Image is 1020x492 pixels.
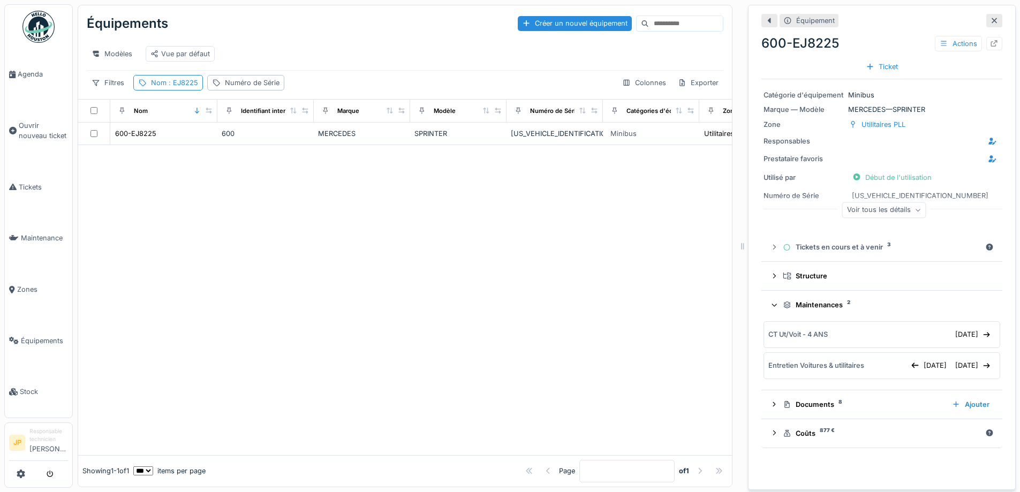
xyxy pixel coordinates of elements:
div: 600-EJ8225 [761,34,1002,53]
div: MERCEDES [318,128,406,139]
div: Minibus [610,128,637,139]
div: Modèle [434,107,456,116]
div: [DATE] [951,358,995,373]
div: Modèles [87,46,137,62]
a: Maintenance [5,213,72,264]
div: Début de l'utilisation [848,170,936,185]
a: Agenda [5,49,72,100]
li: JP [9,435,25,451]
div: Utilitaires PLL [704,128,748,139]
span: : EJ8225 [167,79,198,87]
div: Colonnes [617,75,671,90]
img: Badge_color-CXgf-gQk.svg [22,11,55,43]
strong: of 1 [679,466,689,476]
div: Coûts [783,428,981,438]
div: Identifiant interne [241,107,293,116]
div: 600-EJ8225 [115,128,156,139]
div: Vue par défaut [150,49,210,59]
span: Tickets [19,182,68,192]
div: Responsables [764,136,844,146]
div: Voir tous les détails [842,202,926,218]
div: Utilitaires PLL [862,119,905,130]
div: Catégories d'équipement [626,107,701,116]
div: [US_VEHICLE_IDENTIFICATION_NUMBER] [852,191,988,201]
div: Marque [337,107,359,116]
div: 600 [222,128,309,139]
a: Tickets [5,162,72,213]
div: Documents [783,399,943,410]
span: Équipements [21,336,68,346]
summary: Tickets en cours et à venir3 [766,238,998,258]
div: Prestataire favoris [764,154,844,164]
div: Numéro de Série [530,107,579,116]
div: Page [559,466,575,476]
a: Ouvrir nouveau ticket [5,100,72,162]
div: Tickets en cours et à venir [783,242,981,252]
a: Équipements [5,315,72,367]
a: Stock [5,366,72,418]
summary: Coûts877 € [766,423,998,443]
summary: Structure [766,266,998,286]
div: [US_VEHICLE_IDENTIFICATION_NUMBER] [511,128,599,139]
div: Utilisé par [764,172,844,183]
div: Créer un nouvel équipement [518,16,632,31]
div: CT Ut/Voit - 4 ANS [768,329,828,339]
div: Responsable technicien [29,427,68,444]
span: Ouvrir nouveau ticket [19,120,68,141]
summary: Documents8Ajouter [766,395,998,414]
div: Ajouter [948,397,994,412]
div: Minibus [764,90,1000,100]
span: Stock [20,387,68,397]
div: Zone [723,107,738,116]
span: Zones [17,284,68,294]
div: Entretien Voitures & utilitaires [768,360,864,370]
a: Zones [5,264,72,315]
div: Filtres [87,75,129,90]
div: Maintenances [783,300,989,310]
div: Actions [935,36,982,51]
div: [DATE] [906,358,951,373]
div: Showing 1 - 1 of 1 [82,466,129,476]
span: Maintenance [21,233,68,243]
div: Structure [783,271,989,281]
summary: Maintenances2 [766,295,998,315]
div: Exporter [673,75,723,90]
div: Ticket [862,59,902,74]
a: JP Responsable technicien[PERSON_NAME] [9,427,68,461]
div: Nom [134,107,148,116]
div: Équipement [796,16,835,26]
li: [PERSON_NAME] [29,427,68,458]
div: MERCEDES — SPRINTER [764,104,1000,115]
div: Numéro de Série [764,191,844,201]
div: Catégorie d'équipement [764,90,844,100]
div: SPRINTER [414,128,502,139]
div: items per page [133,466,206,476]
div: Équipements [87,10,168,37]
div: Numéro de Série [225,78,279,88]
div: Zone [764,119,844,130]
div: Nom [151,78,198,88]
span: Agenda [18,69,68,79]
div: Marque — Modèle [764,104,844,115]
div: [DATE] [951,327,995,342]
